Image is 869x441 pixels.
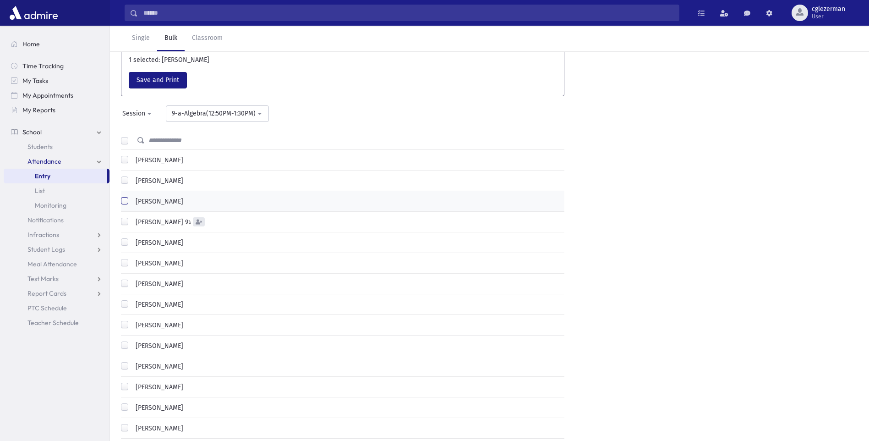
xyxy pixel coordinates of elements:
span: Test Marks [27,275,59,283]
a: Time Tracking [4,59,109,73]
button: Session [116,105,158,122]
span: Infractions [27,231,59,239]
label: [PERSON_NAME] [132,382,183,392]
span: Entry [35,172,50,180]
label: [PERSON_NAME] [132,320,183,330]
span: My Tasks [22,77,48,85]
label: [PERSON_NAME] [132,300,183,309]
a: Notifications [4,213,109,227]
a: Single [125,26,157,51]
span: Attendance [27,157,61,165]
span: Report Cards [27,289,66,298]
span: User [812,13,845,20]
span: Time Tracking [22,62,64,70]
label: [PERSON_NAME] [132,197,183,206]
label: [PERSON_NAME] [132,362,183,371]
label: [PERSON_NAME] [132,155,183,165]
span: Teacher Schedule [27,319,79,327]
span: Students [27,143,53,151]
a: Teacher Schedule [4,315,109,330]
label: [PERSON_NAME] [132,259,183,268]
span: My Reports [22,106,55,114]
a: My Tasks [4,73,109,88]
div: 9-a-Algebra(12:50PM-1:30PM) [172,109,256,118]
label: [PERSON_NAME] 9ג [132,217,191,227]
div: 1 selected: [PERSON_NAME] [124,55,561,65]
span: Student Logs [27,245,65,254]
label: [PERSON_NAME] [132,403,183,413]
a: Test Marks [4,271,109,286]
a: Meal Attendance [4,257,109,271]
a: Student Logs [4,242,109,257]
span: List [35,187,45,195]
a: School [4,125,109,139]
label: [PERSON_NAME] [132,279,183,289]
button: Save and Print [129,72,187,88]
a: Attendance [4,154,109,169]
span: cglezerman [812,6,845,13]
a: Monitoring [4,198,109,213]
span: Notifications [27,216,64,224]
a: My Reports [4,103,109,117]
a: List [4,183,109,198]
a: Bulk [157,26,185,51]
span: Meal Attendance [27,260,77,268]
a: My Appointments [4,88,109,103]
label: [PERSON_NAME] [132,238,183,248]
input: Search [138,5,679,21]
label: [PERSON_NAME] [132,176,183,186]
span: Monitoring [35,201,66,209]
label: [PERSON_NAME] [132,341,183,351]
span: Home [22,40,40,48]
a: Infractions [4,227,109,242]
span: My Appointments [22,91,73,99]
button: 9-a-Algebra(12:50PM-1:30PM) [166,105,269,122]
div: Session [122,109,145,118]
span: School [22,128,42,136]
a: Report Cards [4,286,109,301]
a: Entry [4,169,107,183]
a: Classroom [185,26,230,51]
a: PTC Schedule [4,301,109,315]
label: [PERSON_NAME] [132,424,183,433]
a: Home [4,37,109,51]
span: PTC Schedule [27,304,67,312]
img: AdmirePro [7,4,60,22]
a: Students [4,139,109,154]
